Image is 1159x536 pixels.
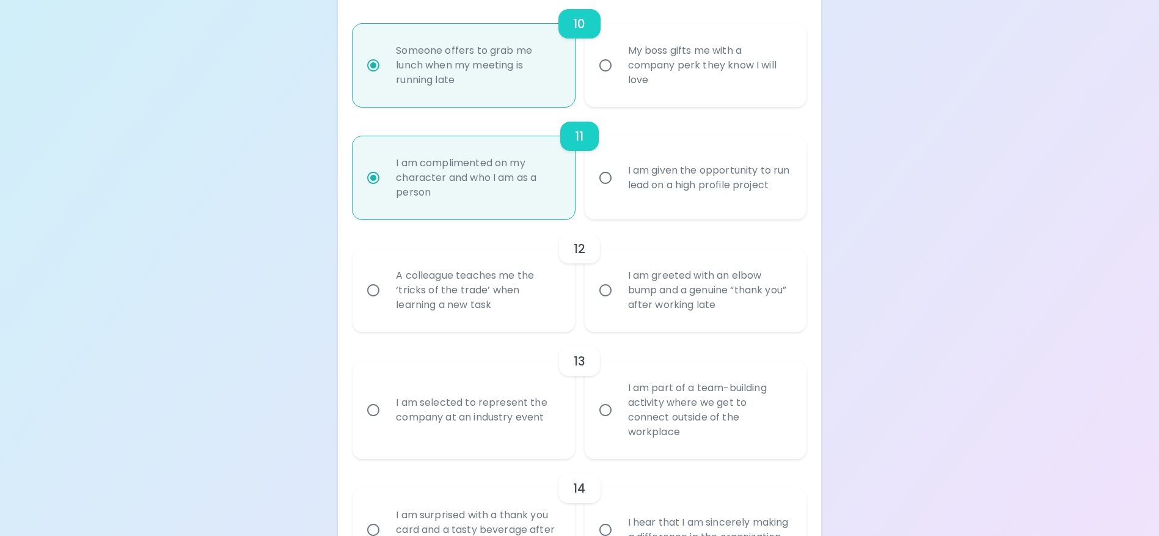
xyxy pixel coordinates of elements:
h6: 10 [573,14,585,34]
h6: 14 [573,479,585,498]
div: choice-group-check [353,107,806,219]
div: My boss gifts me with a company perk they know I will love [618,29,800,102]
h6: 13 [574,351,585,371]
h6: 11 [575,127,583,146]
div: Someone offers to grab me lunch when my meeting is running late [386,29,568,102]
h6: 12 [574,239,585,259]
div: I am part of a team-building activity where we get to connect outside of the workplace [618,366,800,454]
div: choice-group-check [353,219,806,332]
div: I am greeted with an elbow bump and a genuine “thank you” after working late [618,254,800,327]
div: I am given the opportunity to run lead on a high profile project [618,149,800,207]
div: A colleague teaches me the ‘tricks of the trade’ when learning a new task [386,254,568,327]
div: choice-group-check [353,332,806,459]
div: I am complimented on my character and who I am as a person [386,141,568,215]
div: I am selected to represent the company at an industry event [386,381,568,439]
